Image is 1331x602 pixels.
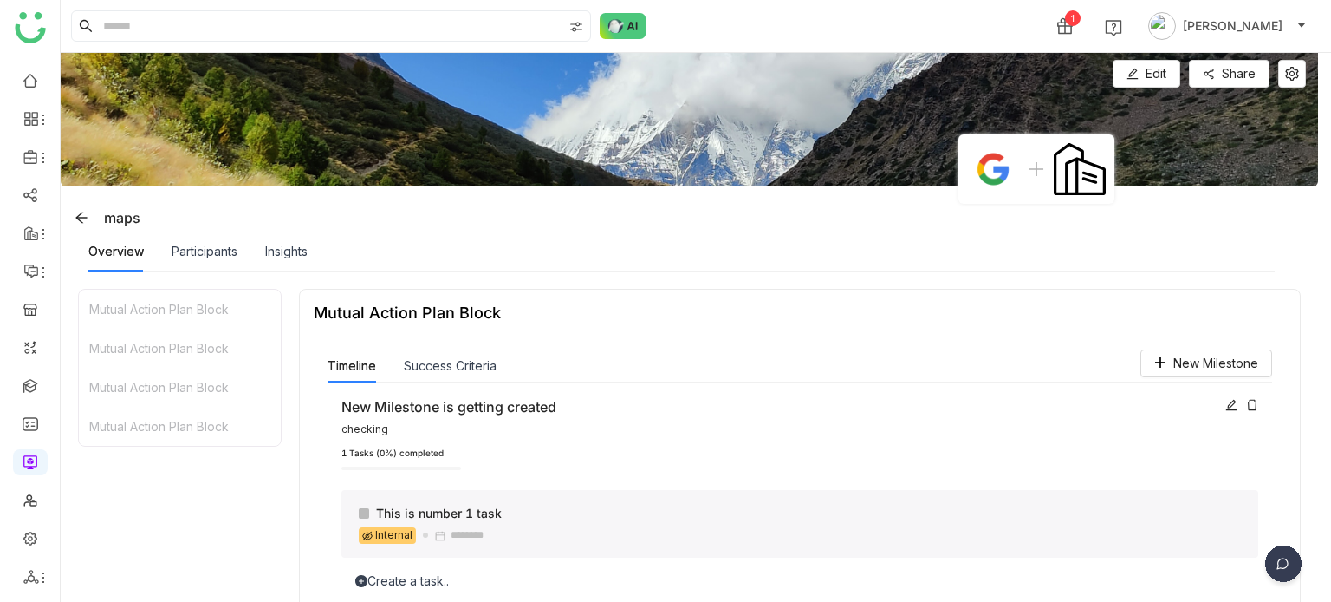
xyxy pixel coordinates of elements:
[1173,354,1258,373] span: New Milestone
[172,242,237,261] div: Participants
[1262,546,1305,589] img: dsr-chat-floating.svg
[265,242,308,261] div: Insights
[341,447,1258,461] div: 1 Tasks (0%) completed
[1222,64,1256,83] span: Share
[404,357,497,376] button: Success Criteria
[68,204,140,232] div: maps
[1145,12,1310,40] button: [PERSON_NAME]
[88,242,144,261] div: Overview
[359,527,416,544] div: Internal
[79,290,281,329] div: Mutual Action Plan Block
[79,407,281,446] div: Mutual Action Plan Block
[1183,16,1282,36] span: [PERSON_NAME]
[328,357,376,376] button: Timeline
[341,572,1258,591] div: Create a task..
[600,13,646,39] img: ask-buddy-normal.svg
[79,368,281,407] div: Mutual Action Plan Block
[1140,350,1272,377] button: New Milestone
[1146,64,1166,83] span: Edit
[341,422,1217,438] div: checking
[359,504,1244,523] div: This is number 1 task
[569,20,583,34] img: search-type.svg
[1113,60,1180,88] button: Edit
[1065,10,1081,26] div: 1
[1189,60,1269,88] button: Share
[341,396,1217,418] div: New Milestone is getting created
[15,12,46,43] img: logo
[1105,19,1122,36] img: help.svg
[314,304,501,322] div: Mutual Action Plan Block
[79,329,281,368] div: Mutual Action Plan Block
[1148,12,1176,40] img: avatar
